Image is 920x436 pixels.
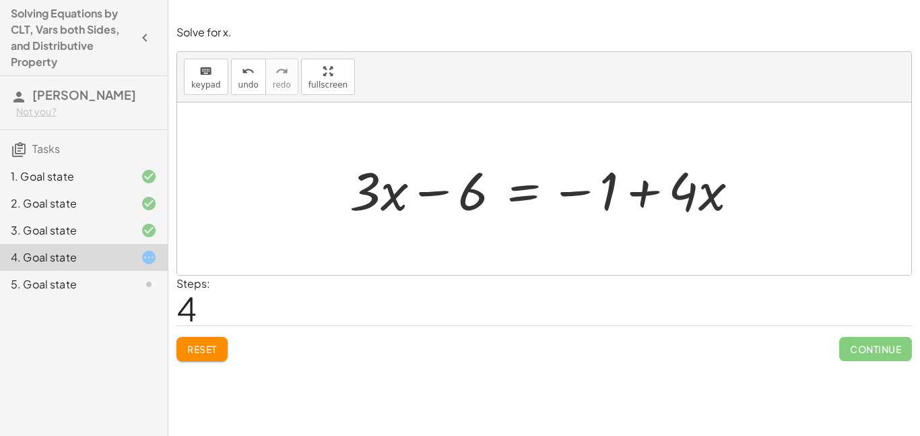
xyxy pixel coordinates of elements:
[184,59,228,95] button: keyboardkeypad
[265,59,298,95] button: redoredo
[11,222,119,239] div: 3. Goal state
[199,63,212,80] i: keyboard
[141,249,157,266] i: Task started.
[187,343,217,355] span: Reset
[11,168,119,185] div: 1. Goal state
[141,168,157,185] i: Task finished and correct.
[275,63,288,80] i: redo
[238,80,259,90] span: undo
[16,105,157,119] div: Not you?
[308,80,348,90] span: fullscreen
[176,337,228,361] button: Reset
[242,63,255,80] i: undo
[176,276,210,290] label: Steps:
[141,195,157,212] i: Task finished and correct.
[301,59,355,95] button: fullscreen
[176,25,912,40] p: Solve for x.
[141,222,157,239] i: Task finished and correct.
[32,142,60,156] span: Tasks
[11,276,119,292] div: 5. Goal state
[273,80,291,90] span: redo
[191,80,221,90] span: keypad
[176,288,197,329] span: 4
[231,59,266,95] button: undoundo
[141,276,157,292] i: Task not started.
[11,195,119,212] div: 2. Goal state
[11,249,119,266] div: 4. Goal state
[32,87,136,102] span: [PERSON_NAME]
[11,5,133,70] h4: Solving Equations by CLT, Vars both Sides, and Distributive Property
